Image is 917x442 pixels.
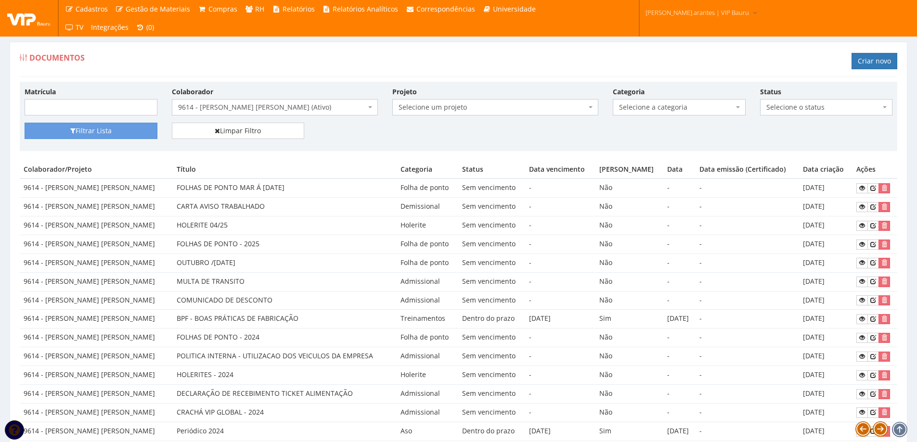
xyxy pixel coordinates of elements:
[458,235,526,253] td: Sem vencimento
[20,291,173,310] td: 9614 - [PERSON_NAME] [PERSON_NAME]
[663,384,696,403] td: -
[525,366,595,385] td: -
[595,366,664,385] td: Não
[619,102,734,112] span: Selecione a categoria
[20,216,173,235] td: 9614 - [PERSON_NAME] [PERSON_NAME]
[525,328,595,347] td: -
[799,422,852,441] td: [DATE]
[146,23,154,32] span: (0)
[696,347,799,366] td: -
[397,235,458,253] td: Folha de ponto
[696,384,799,403] td: -
[595,272,664,291] td: Não
[458,161,526,178] th: Status
[696,198,799,216] td: -
[87,18,132,37] a: Integrações
[458,198,526,216] td: Sem vencimento
[397,178,458,197] td: Folha de ponto
[663,291,696,310] td: -
[173,253,397,272] td: OUTUBRO /[DATE]
[799,328,852,347] td: [DATE]
[663,161,696,178] th: Data
[595,216,664,235] td: Não
[663,347,696,366] td: -
[663,422,696,441] td: [DATE]
[126,4,190,13] span: Gestão de Materiais
[20,198,173,216] td: 9614 - [PERSON_NAME] [PERSON_NAME]
[397,216,458,235] td: Holerite
[525,384,595,403] td: -
[91,23,129,32] span: Integrações
[172,123,305,139] a: Limpar Filtro
[76,23,83,32] span: TV
[646,8,749,17] span: [PERSON_NAME].arantes | VIP Bauru
[397,253,458,272] td: Folha de ponto
[20,366,173,385] td: 9614 - [PERSON_NAME] [PERSON_NAME]
[663,235,696,253] td: -
[663,272,696,291] td: -
[493,4,536,13] span: Universidade
[766,102,881,112] span: Selecione o status
[663,403,696,422] td: -
[595,422,664,441] td: Sim
[173,161,397,178] th: Título
[696,272,799,291] td: -
[760,87,781,97] label: Status
[696,253,799,272] td: -
[613,87,645,97] label: Categoria
[525,310,595,328] td: [DATE]
[696,161,799,178] th: Data emissão (Certificado)
[25,87,56,97] label: Matrícula
[416,4,475,13] span: Correspondências
[20,178,173,197] td: 9614 - [PERSON_NAME] [PERSON_NAME]
[458,347,526,366] td: Sem vencimento
[760,99,893,115] span: Selecione o status
[525,161,595,178] th: Data vencimento
[29,52,85,63] span: Documentos
[173,347,397,366] td: POLITICA INTERNA - UTILIZACAO DOS VEICULOS DA EMPRESA
[799,403,852,422] td: [DATE]
[696,310,799,328] td: -
[663,253,696,272] td: -
[20,161,173,178] th: Colaborador/Projeto
[458,422,526,441] td: Dentro do prazo
[696,216,799,235] td: -
[397,310,458,328] td: Treinamentos
[799,178,852,197] td: [DATE]
[799,235,852,253] td: [DATE]
[173,291,397,310] td: COMUNICADO DE DESCONTO
[799,161,852,178] th: Data criação
[7,11,51,25] img: logo
[25,123,157,139] button: Filtrar Lista
[799,384,852,403] td: [DATE]
[172,99,378,115] span: 9614 - ANDERSON LUIS CAMARGO ROSA (Ativo)
[397,291,458,310] td: Admissional
[595,347,664,366] td: Não
[458,310,526,328] td: Dentro do prazo
[173,272,397,291] td: MULTA DE TRANSITO
[458,384,526,403] td: Sem vencimento
[595,253,664,272] td: Não
[173,366,397,385] td: HOLERITES - 2024
[20,347,173,366] td: 9614 - [PERSON_NAME] [PERSON_NAME]
[852,161,897,178] th: Ações
[525,291,595,310] td: -
[663,178,696,197] td: -
[663,198,696,216] td: -
[595,310,664,328] td: Sim
[663,366,696,385] td: -
[799,310,852,328] td: [DATE]
[799,272,852,291] td: [DATE]
[173,403,397,422] td: CRACHÁ VIP GLOBAL - 2024
[397,366,458,385] td: Holerite
[663,310,696,328] td: [DATE]
[20,272,173,291] td: 9614 - [PERSON_NAME] [PERSON_NAME]
[696,403,799,422] td: -
[595,384,664,403] td: Não
[799,291,852,310] td: [DATE]
[132,18,158,37] a: (0)
[458,253,526,272] td: Sem vencimento
[20,422,173,441] td: 9614 - [PERSON_NAME] [PERSON_NAME]
[799,198,852,216] td: [DATE]
[525,178,595,197] td: -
